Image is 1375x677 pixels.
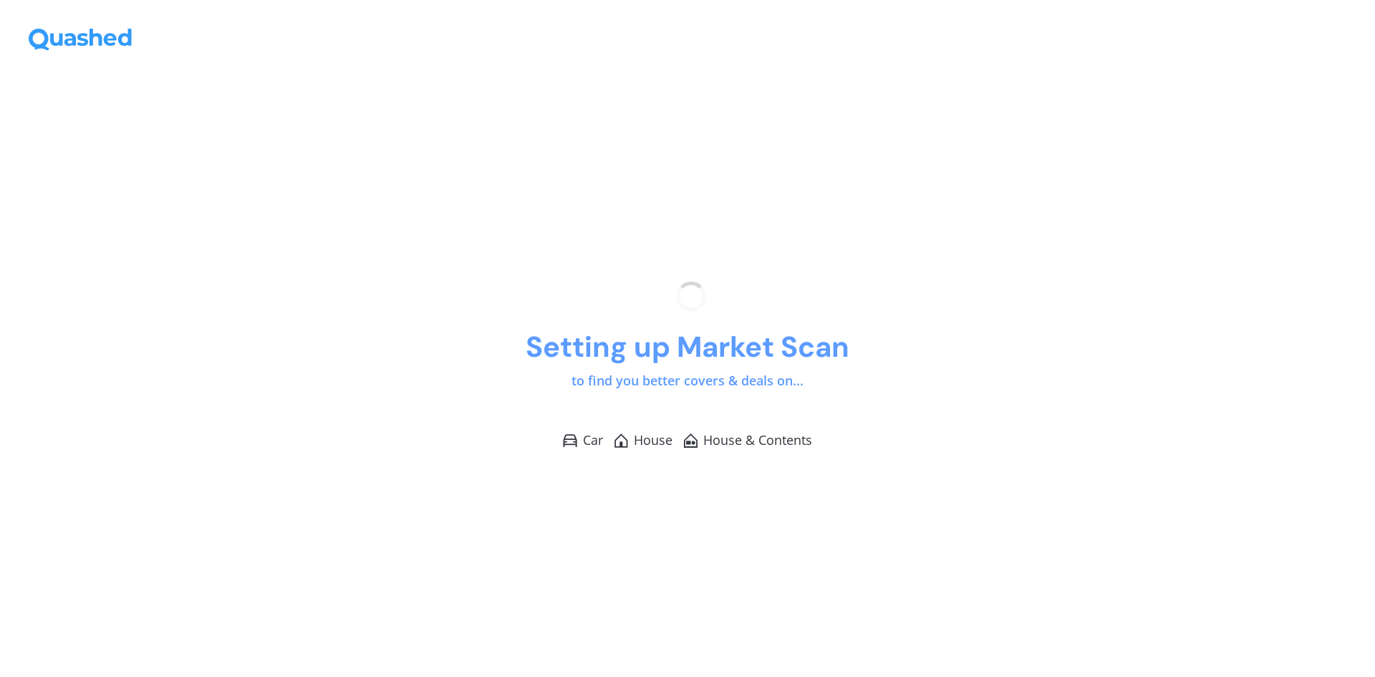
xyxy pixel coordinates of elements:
[571,372,804,390] p: to find you better covers & deals on...
[563,434,577,447] img: Car
[703,431,812,449] span: House & Contents
[614,433,628,448] img: House
[634,431,672,449] span: House
[583,431,603,449] span: Car
[526,329,849,365] h1: Setting up Market Scan
[684,433,698,448] img: House & Contents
